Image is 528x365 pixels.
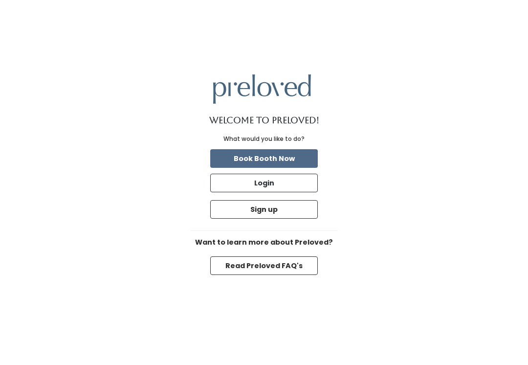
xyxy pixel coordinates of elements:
img: preloved logo [213,74,311,103]
a: Sign up [208,198,320,221]
a: Login [208,172,320,194]
button: Read Preloved FAQ's [210,256,318,275]
div: What would you like to do? [223,135,305,143]
button: Login [210,174,318,192]
button: Sign up [210,200,318,219]
h6: Want to learn more about Preloved? [191,239,337,247]
button: Book Booth Now [210,149,318,168]
h1: Welcome to Preloved! [209,115,319,125]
